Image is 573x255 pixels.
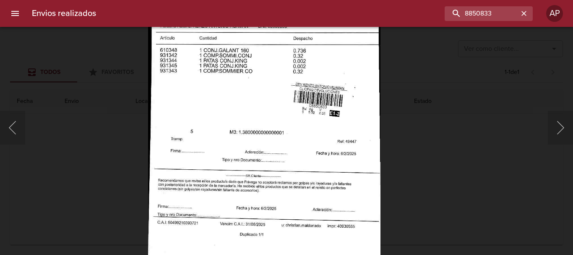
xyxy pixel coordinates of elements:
div: Abrir información de usuario [546,5,563,22]
button: Siguiente [548,111,573,145]
h6: Envios realizados [32,7,96,20]
div: AP [546,5,563,22]
input: buscar [445,6,518,21]
button: menu [5,3,25,24]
